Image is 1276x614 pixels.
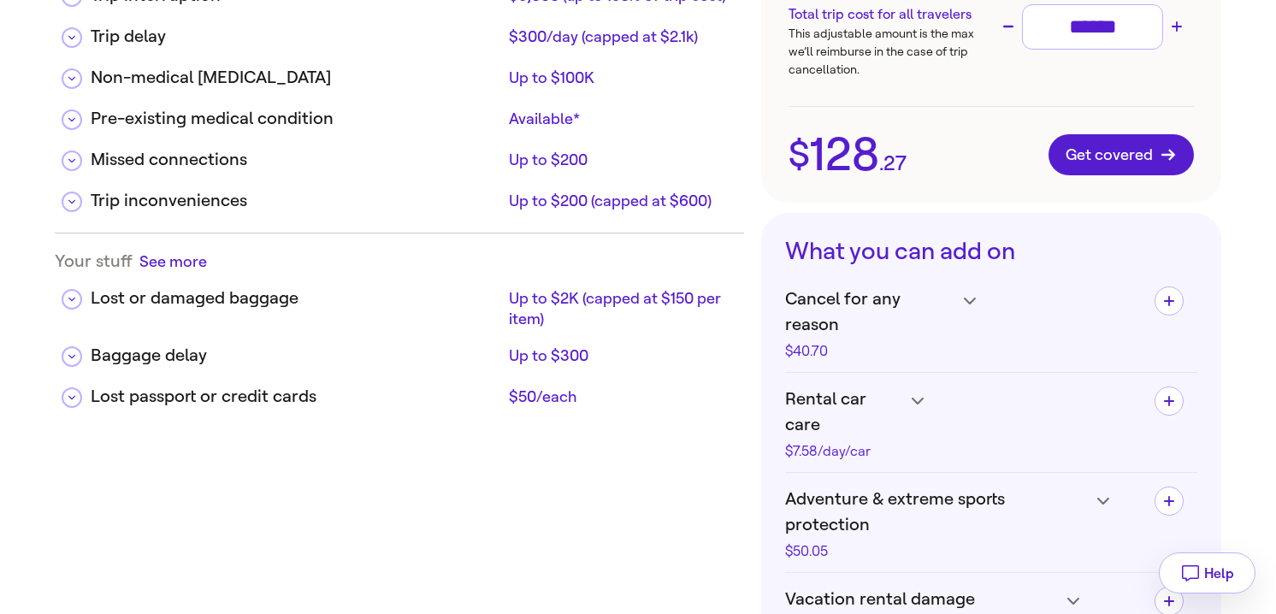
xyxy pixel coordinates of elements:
[55,174,744,215] div: Trip inconveniencesUp to $200 (capped at $600)
[55,10,744,51] div: Trip delay$300/day (capped at $2.1k)
[509,68,730,88] div: Up to $100K
[785,487,1089,538] span: Adventure & extreme sports protection
[789,137,810,173] span: $
[55,272,744,329] div: Lost or damaged baggageUp to $2K (capped at $150 per item)
[785,286,1141,358] h4: Cancel for any reason$40.70
[818,443,871,459] span: /day/car
[91,343,502,369] div: Baggage delay
[91,106,502,132] div: Pre-existing medical condition
[91,24,502,50] div: Trip delay
[785,387,903,438] span: Rental car care
[55,370,744,411] div: Lost passport or credit cards$50/each
[509,345,730,366] div: Up to $300
[509,288,730,329] div: Up to $2K (capped at $150 per item)
[55,92,744,133] div: Pre-existing medical conditionAvailable*
[1167,16,1187,37] button: Increase trip cost
[1155,387,1184,416] button: Add
[509,150,730,170] div: Up to $200
[785,286,954,338] span: Cancel for any reason
[509,109,730,129] div: Available*
[1204,565,1234,582] span: Help
[1066,146,1177,163] span: Get covered
[789,4,991,25] h3: Total trip cost for all travelers
[785,487,1141,558] h4: Adventure & extreme sports protection$50.05
[1030,12,1155,42] input: Trip cost
[509,191,730,211] div: Up to $200 (capped at $600)
[879,153,883,174] span: .
[91,65,502,91] div: Non-medical [MEDICAL_DATA]
[1155,487,1184,516] button: Add
[785,545,1089,558] div: $50.05
[785,387,1141,458] h4: Rental car care$7.58/day/car
[91,188,502,214] div: Trip inconveniences
[1155,286,1184,316] button: Add
[1049,134,1194,175] button: Get covered
[139,251,207,272] button: See more
[1159,552,1255,593] button: Help
[91,384,502,410] div: Lost passport or credit cards
[509,27,730,47] div: $300/day (capped at $2.1k)
[55,329,744,370] div: Baggage delayUp to $300
[509,387,730,407] div: $50/each
[91,286,502,311] div: Lost or damaged baggage
[789,25,991,79] p: This adjustable amount is the max we’ll reimburse in the case of trip cancellation.
[785,445,903,458] div: $7.58
[785,345,954,358] div: $40.70
[55,51,744,92] div: Non-medical [MEDICAL_DATA]Up to $100K
[810,132,879,178] span: 128
[883,153,907,174] span: 27
[55,133,744,174] div: Missed connectionsUp to $200
[998,16,1019,37] button: Decrease trip cost
[55,251,744,272] div: Your stuff
[91,147,502,173] div: Missed connections
[785,237,1197,266] h3: What you can add on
